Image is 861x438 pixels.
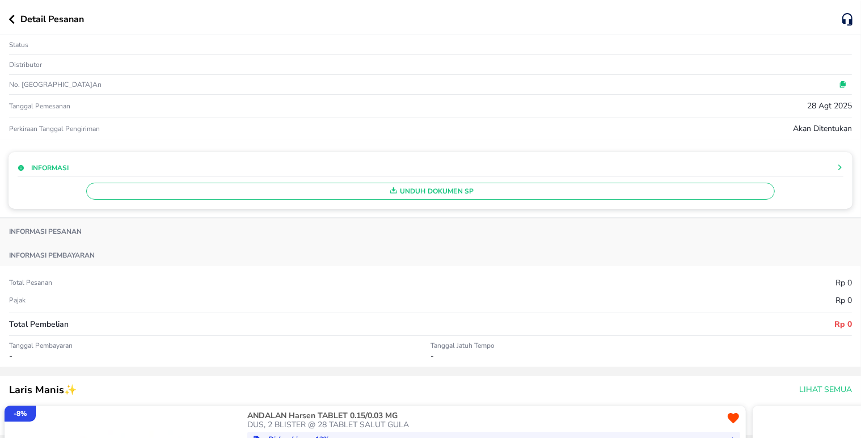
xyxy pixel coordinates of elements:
[9,350,430,362] p: -
[9,296,26,305] p: Pajak
[247,411,722,420] p: ANDALAN Harsen TABLET 0.15/0.03 MG
[793,123,852,134] p: Akan ditentukan
[835,294,852,306] p: Rp 0
[799,383,852,397] span: Lihat Semua
[9,341,430,350] p: Tanggal Pembayaran
[18,163,69,173] button: Informasi
[20,12,84,26] p: Detail Pesanan
[9,102,70,111] p: Tanggal pemesanan
[807,100,852,112] p: 28 Agt 2025
[9,60,42,69] p: Distributor
[9,278,52,287] p: Total pesanan
[835,277,852,289] p: Rp 0
[834,318,852,330] p: Rp 0
[247,420,724,429] p: DUS, 2 BLISTER @ 28 TABLET SALUT GULA
[9,124,100,133] p: Perkiraan Tanggal Pengiriman
[430,341,852,350] p: Tanggal Jatuh Tempo
[9,227,82,236] p: Informasi Pesanan
[91,184,770,199] span: Unduh Dokumen SP
[795,380,854,401] button: Lihat Semua
[430,350,852,362] p: -
[9,80,290,89] p: No. [GEOGRAPHIC_DATA]an
[9,251,95,260] p: Informasi pembayaran
[14,408,27,419] p: - 8 %
[9,318,69,330] p: Total Pembelian
[31,163,69,173] p: Informasi
[86,183,775,200] button: Unduh Dokumen SP
[9,40,28,49] p: Status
